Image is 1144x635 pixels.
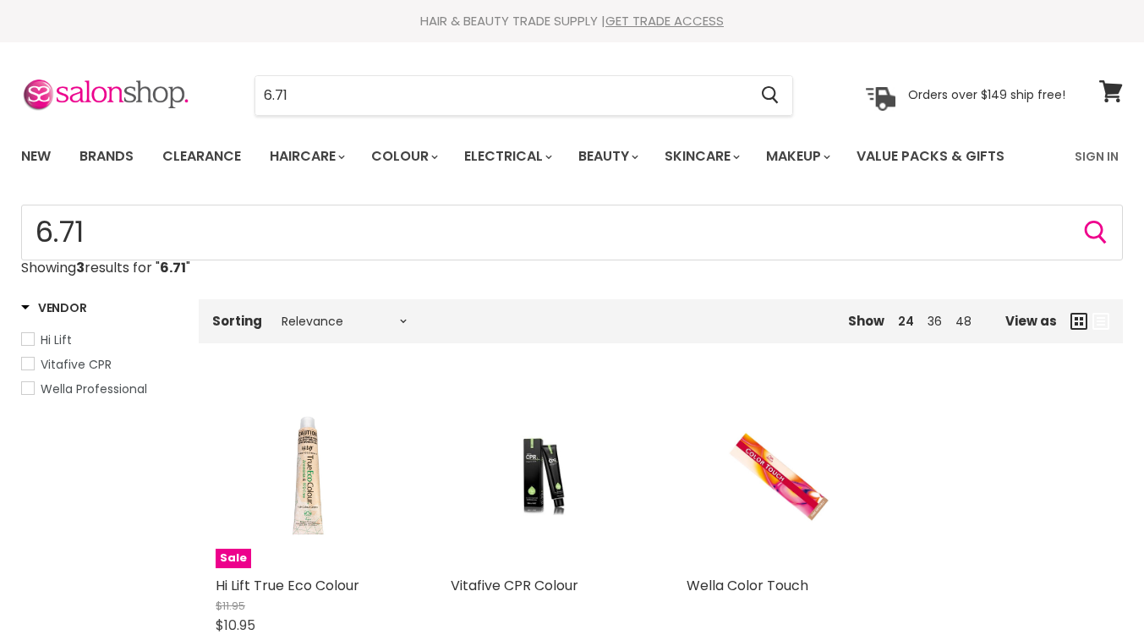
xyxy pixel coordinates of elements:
[216,616,255,635] span: $10.95
[848,312,884,330] span: Show
[359,139,448,174] a: Colour
[747,76,792,115] button: Search
[908,87,1065,102] p: Orders over $149 ship free!
[652,139,750,174] a: Skincare
[21,331,178,349] a: Hi Lift
[41,380,147,397] span: Wella Professional
[1082,219,1109,246] button: Search
[216,598,245,614] span: $11.95
[451,384,635,568] a: Vitafive CPR Colour
[257,139,355,174] a: Haircare
[216,576,359,595] a: Hi Lift True Eco Colour
[844,139,1017,174] a: Value Packs & Gifts
[8,139,63,174] a: New
[255,75,793,116] form: Product
[1065,139,1129,174] a: Sign In
[605,12,724,30] a: GET TRADE ACCESS
[216,384,400,568] a: Hi Lift True Eco ColourSale
[687,576,808,595] a: Wella Color Touch
[216,549,251,568] span: Sale
[255,76,747,115] input: Search
[76,258,85,277] strong: 3
[67,139,146,174] a: Brands
[753,139,840,174] a: Makeup
[566,139,649,174] a: Beauty
[928,313,942,330] a: 36
[150,139,254,174] a: Clearance
[452,139,562,174] a: Electrical
[955,313,972,330] a: 48
[160,258,186,277] strong: 6.71
[21,299,86,316] h3: Vendor
[41,356,112,373] span: Vitafive CPR
[212,314,262,328] label: Sorting
[21,380,178,398] a: Wella Professional
[687,384,871,568] a: Wella Color Touch
[21,205,1123,260] form: Product
[451,576,578,595] a: Vitafive CPR Colour
[21,205,1123,260] input: Search
[21,355,178,374] a: Vitafive CPR
[8,132,1041,181] ul: Main menu
[41,331,72,348] span: Hi Lift
[1005,314,1057,328] span: View as
[21,260,1123,276] p: Showing results for " "
[898,313,914,330] a: 24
